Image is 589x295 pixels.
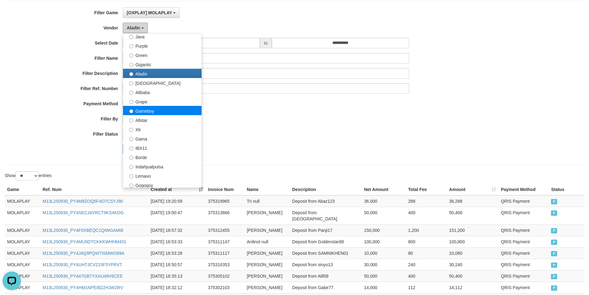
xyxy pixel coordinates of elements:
[498,195,548,207] td: QRIS Payment
[206,282,245,293] td: 375302103
[123,50,202,59] label: Green
[290,207,361,224] td: Deposit from [GEOGRAPHIC_DATA]
[244,282,290,293] td: [PERSON_NAME]
[129,63,133,67] input: Gigantic
[206,184,245,195] th: Invoice Num
[5,224,40,236] td: MOLAPLAY
[290,195,361,207] td: Deposit from Abaz123
[148,282,205,293] td: [DATE] 18:32:12
[244,270,290,282] td: [PERSON_NAME]
[406,236,447,247] td: 800
[206,236,245,247] td: 375311147
[129,81,133,85] input: [GEOGRAPHIC_DATA]
[447,282,499,293] td: 14,112
[498,224,548,236] td: QRIS Payment
[361,247,406,259] td: 10,000
[206,247,245,259] td: 375311117
[447,236,499,247] td: 100,800
[290,270,361,282] td: Deposit from Alif08
[43,210,124,215] a: M13L250930_PY4SECJ4VRCT9KS4KDG
[244,236,290,247] td: Ardinol null
[123,97,202,106] label: Grape
[123,87,202,97] label: Alibaba
[406,195,447,207] td: 288
[129,44,133,48] input: Purple
[123,59,202,69] label: Gigantic
[148,270,205,282] td: [DATE] 18:35:13
[244,259,290,270] td: [PERSON_NAME]
[123,32,202,41] label: Java
[148,259,205,270] td: [DATE] 18:50:57
[361,207,406,224] td: 50,000
[148,224,205,236] td: [DATE] 18:57:32
[548,184,584,195] th: Status
[43,285,123,290] a: M13L250930_PY4HM1NPEIB22HJW2RV
[447,195,499,207] td: 36,288
[244,207,290,224] td: [PERSON_NAME]
[123,41,202,50] label: Purple
[43,199,123,204] a: M13L250930_PY4M9ZOQ5F4O7CSYJ90
[129,137,133,141] input: Gama
[123,7,180,18] button: [OXPLAY] MOLAPLAY
[123,69,202,78] label: Aladin
[5,184,40,195] th: Game
[206,195,245,207] td: 375319965
[361,224,406,236] td: 150,000
[5,247,40,259] td: MOLAPLAY
[361,270,406,282] td: 50,000
[43,251,125,256] a: M13L250930_PY4J4Q9PQW7ISMWO89A
[129,184,133,188] input: Gogogoy
[498,259,548,270] td: QRIS Payment
[129,128,133,132] input: Xtr
[127,10,172,15] span: [OXPLAY] MOLAPLAY
[129,100,133,104] input: Grape
[361,184,406,195] th: Net Amount
[123,106,202,115] label: Gameboy
[123,162,202,171] label: Indahjualpulsa
[123,152,202,162] label: Borde
[447,247,499,259] td: 10,080
[148,184,205,195] th: Created at: activate to sort column ascending
[406,184,447,195] th: Total Fee
[123,143,202,152] label: IBX11
[244,224,290,236] td: [PERSON_NAME]
[361,259,406,270] td: 30,000
[129,91,133,95] input: Alibaba
[123,171,202,180] label: Lemavo
[123,23,148,33] button: Aladin
[129,54,133,58] input: Green
[206,224,245,236] td: 375312455
[123,115,202,124] label: Allstar
[290,247,361,259] td: Deposit from SAMNIKHEN01
[5,207,40,224] td: MOLAPLAY
[406,282,447,293] td: 112
[129,156,133,160] input: Borde
[129,146,133,150] input: IBX11
[123,180,202,189] label: Gogogoy
[551,199,557,204] span: PAID
[498,184,548,195] th: Payment Method
[447,259,499,270] td: 30,240
[406,247,447,259] td: 80
[290,184,361,195] th: Description
[15,171,39,180] select: Showentries
[551,285,557,291] span: PAID
[129,119,133,123] input: Allstar
[127,25,140,30] span: Aladin
[290,224,361,236] td: Deposit from Panji17
[43,274,123,279] a: M13L250930_PY447GB7YXAU49V6CEE
[447,184,499,195] th: Amount: activate to sort column ascending
[43,239,126,244] a: M13L250930_PY4MU9DTCKKKWHHM431
[129,35,133,39] input: Java
[2,2,21,21] button: Open LiveChat chat widget
[551,228,557,233] span: PAID
[5,195,40,207] td: MOLAPLAY
[498,282,548,293] td: QRIS Payment
[290,236,361,247] td: Deposit from Goldenstar88
[123,134,202,143] label: Gama
[148,195,205,207] td: [DATE] 19:20:59
[447,207,499,224] td: 50,400
[5,259,40,270] td: MOLAPLAY
[406,259,447,270] td: 240
[40,184,148,195] th: Ref. Num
